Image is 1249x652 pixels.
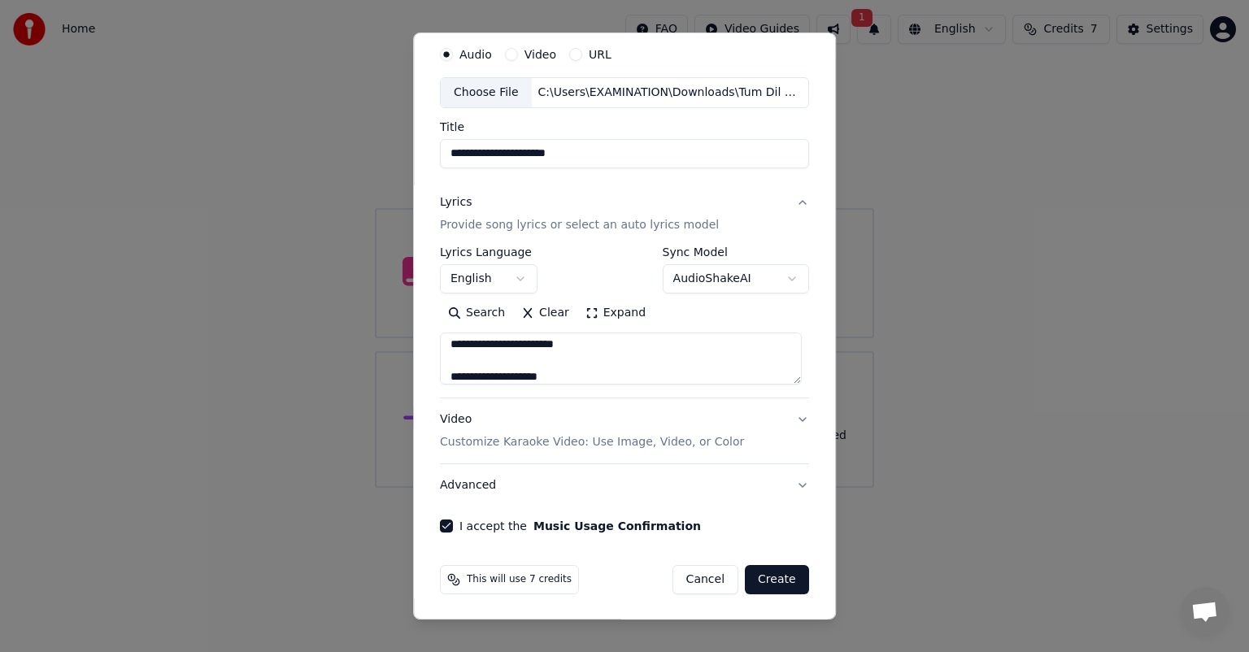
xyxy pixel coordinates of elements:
button: Expand [577,300,654,326]
label: Audio [459,49,492,60]
button: Advanced [440,464,809,506]
button: I accept the [533,520,701,532]
div: Lyrics [440,194,472,211]
div: Choose File [441,78,532,107]
button: Cancel [672,565,738,594]
label: I accept the [459,520,701,532]
button: Create [745,565,809,594]
p: Provide song lyrics or select an auto lyrics model [440,217,719,233]
label: Video [524,49,556,60]
label: Lyrics Language [440,246,537,258]
div: Video [440,411,744,450]
label: Sync Model [663,246,809,258]
p: Customize Karaoke Video: Use Image, Video, or Color [440,434,744,450]
div: LyricsProvide song lyrics or select an auto lyrics model [440,246,809,398]
label: URL [589,49,611,60]
span: This will use 7 credits [467,573,572,586]
button: LyricsProvide song lyrics or select an auto lyrics model [440,181,809,246]
div: C:\Users\EXAMINATION\Downloads\Tum Dil Ki Dhadkan Mein.mp3 [532,85,808,101]
label: Title [440,121,809,133]
button: VideoCustomize Karaoke Video: Use Image, Video, or Color [440,398,809,463]
button: Clear [513,300,577,326]
button: Search [440,300,513,326]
